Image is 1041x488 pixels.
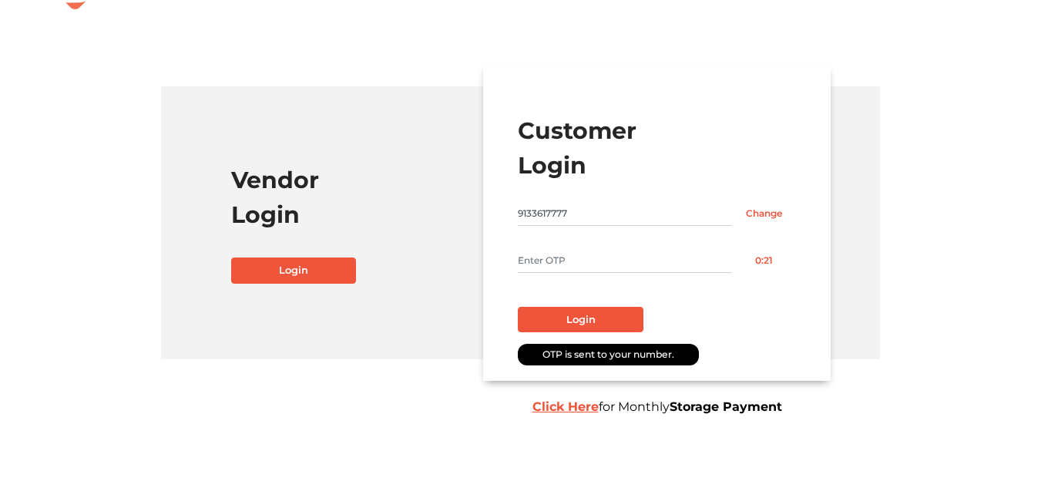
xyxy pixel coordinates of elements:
[231,257,356,284] a: Login
[231,163,509,232] h1: Vendor Login
[532,399,599,414] a: Click Here
[521,398,960,416] div: for Monthly
[670,399,782,414] b: Storage Payment
[518,248,732,273] input: Enter OTP
[732,248,796,273] button: 0:21
[518,307,643,333] button: Login
[732,201,796,226] input: Change
[518,113,796,183] h1: Customer Login
[518,201,732,226] input: Mobile No
[518,344,698,365] div: OTP is sent to your number.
